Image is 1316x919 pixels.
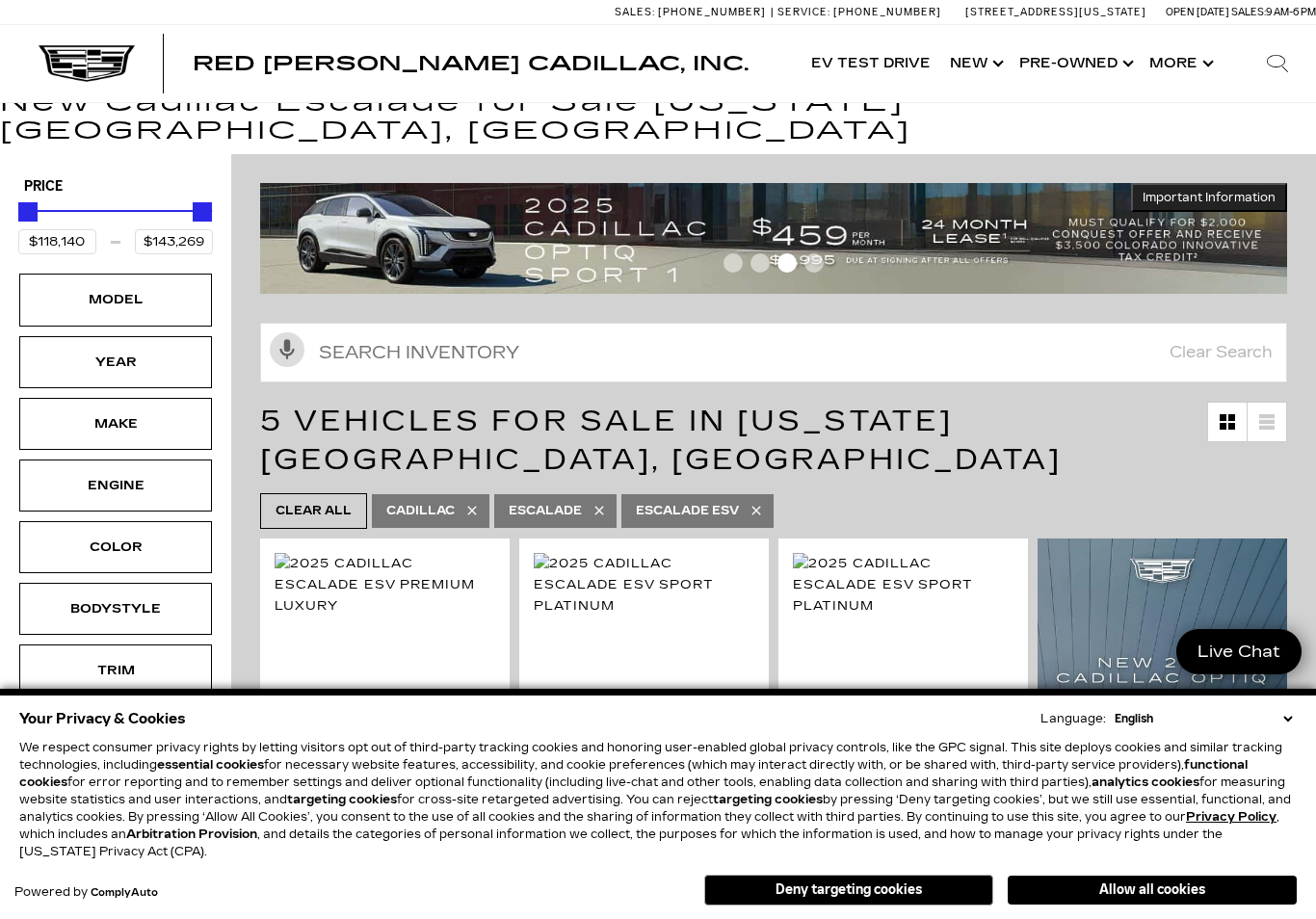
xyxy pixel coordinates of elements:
[193,54,749,73] a: Red [PERSON_NAME] Cadillac, Inc.
[19,739,1297,860] p: We respect consumer privacy rights by letting visitors opt out of third-party tracking cookies an...
[804,253,824,273] span: Go to slide 4
[1176,629,1302,674] a: Live Chat
[270,332,304,367] svg: Click to toggle on voice search
[1140,25,1220,102] button: More
[1186,810,1277,824] a: Privacy Policy
[802,25,940,102] a: EV Test Drive
[1110,710,1297,727] select: Language Select
[24,178,207,196] h5: Price
[704,875,993,906] button: Deny targeting cookies
[615,7,771,17] a: Sales: [PHONE_NUMBER]
[1092,775,1199,789] strong: analytics cookies
[1005,382,1282,519] div: Welcome to Red [PERSON_NAME] Cadillac, we are excited to meet you! Please tell us how we can assi...
[19,274,212,326] div: ModelModel
[386,499,455,523] span: Cadillac
[1231,6,1266,18] span: Sales:
[18,229,96,254] input: Minimum
[19,644,212,696] div: TrimTrim
[534,553,754,617] img: 2025 Cadillac Escalade ESV Sport Platinum
[287,793,397,806] strong: targeting cookies
[67,660,164,681] div: Trim
[615,6,655,18] span: Sales:
[135,229,213,254] input: Maximum
[67,598,164,619] div: Bodystyle
[1143,190,1276,205] span: Important Information
[126,827,257,841] strong: Arbitration Provision
[771,7,946,17] a: Service: [PHONE_NUMBER]
[965,6,1146,18] a: [STREET_ADDRESS][US_STATE]
[260,323,1287,382] input: Search Inventory
[1266,6,1316,18] span: 9 AM-6 PM
[39,45,135,82] img: Cadillac Dark Logo with Cadillac White Text
[777,253,797,273] span: Go to slide 3
[67,537,164,558] div: Color
[91,887,158,899] a: ComplyAuto
[1166,6,1229,18] span: Open [DATE]
[509,499,582,523] span: Escalade
[1188,641,1290,663] span: Live Chat
[19,459,212,512] div: EngineEngine
[777,6,830,18] span: Service:
[67,352,164,373] div: Year
[713,793,823,806] strong: targeting cookies
[916,538,1248,581] input: Enter your message
[67,475,164,496] div: Engine
[636,499,739,523] span: Escalade ESV
[1131,183,1287,212] button: Important Information
[19,521,212,573] div: ColorColor
[260,404,1062,477] span: 5 Vehicles for Sale in [US_STATE][GEOGRAPHIC_DATA], [GEOGRAPHIC_DATA]
[1008,876,1297,905] button: Allow all cookies
[67,413,164,434] div: Make
[276,499,352,523] span: Clear All
[1040,713,1106,724] div: Language:
[658,6,766,18] span: [PHONE_NUMBER]
[18,202,38,222] div: Minimum Price
[1010,25,1140,102] a: Pre-Owned
[14,886,158,899] div: Powered by
[724,253,743,273] span: Go to slide 1
[833,6,941,18] span: [PHONE_NUMBER]
[157,758,264,772] strong: essential cookies
[750,253,770,273] span: Go to slide 2
[193,202,212,222] div: Maximum Price
[67,289,164,310] div: Model
[18,196,213,254] div: Price
[793,553,1013,617] img: 2025 Cadillac Escalade ESV Sport Platinum
[19,398,212,450] div: MakeMake
[19,583,212,635] div: BodystyleBodystyle
[275,553,495,617] img: 2025 Cadillac Escalade ESV Premium Luxury
[193,52,749,75] span: Red [PERSON_NAME] Cadillac, Inc.
[19,705,186,732] span: Your Privacy & Cookies
[940,25,1010,102] a: New
[19,336,212,388] div: YearYear
[260,183,1287,293] img: 2508-August-FOM-OPTIQ-Lease9
[1248,538,1282,581] a: Submit
[916,382,986,452] img: Agent profile photo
